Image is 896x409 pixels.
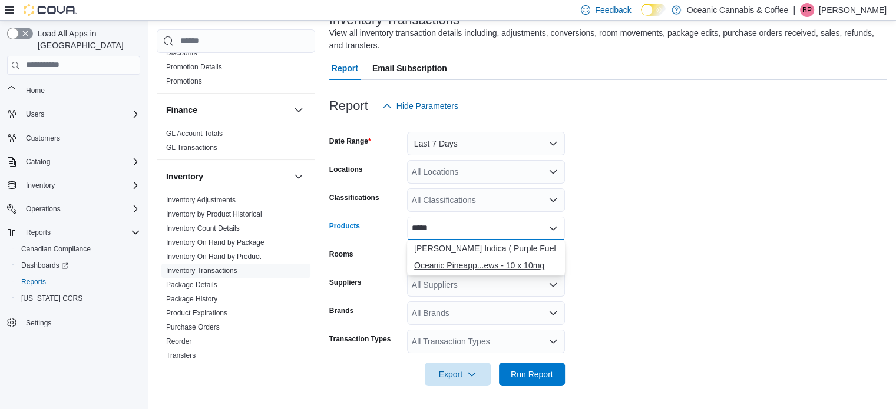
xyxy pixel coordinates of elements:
button: Inventory [292,169,306,184]
a: Promotion Details [166,63,222,71]
span: Reports [21,277,46,287]
button: Reports [21,225,55,240]
span: Promotion Details [166,62,222,72]
span: Purchase Orders [166,322,220,332]
button: Reports [12,274,145,290]
span: Inventory [21,178,140,192]
div: Brooke Pynn [800,3,814,17]
a: Package History [166,295,217,303]
span: Email Subscription [372,56,447,80]
span: GL Account Totals [166,129,223,138]
button: Customers [2,129,145,147]
span: Inventory [26,181,55,190]
img: Cova [24,4,77,16]
button: Operations [2,201,145,217]
button: Open list of options [548,195,558,205]
span: BP [802,3,812,17]
span: Canadian Compliance [21,244,91,254]
span: Inventory On Hand by Product [166,252,261,261]
button: Canadian Compliance [12,241,145,257]
span: Canadian Compliance [16,242,140,256]
button: Reports [2,224,145,241]
a: Inventory by Product Historical [166,210,262,218]
span: Operations [26,204,61,214]
span: Reorder [166,337,191,346]
button: Inventory [2,177,145,194]
a: [US_STATE] CCRS [16,291,87,305]
input: Dark Mode [641,4,666,16]
div: [PERSON_NAME] Indica ( Purple Fuel ) - 3.5g [414,242,558,254]
button: Inventory [166,171,289,182]
a: Dashboards [16,258,73,272]
button: Home [2,82,145,99]
button: Open list of options [548,337,558,346]
p: | [793,3,795,17]
span: Inventory Adjustments [166,195,236,205]
span: Promotions [166,77,202,86]
span: Customers [21,131,140,145]
a: Promotions [166,77,202,85]
div: Inventory [157,193,315,367]
button: Users [2,106,145,122]
span: Package History [166,294,217,304]
a: Canadian Compliance [16,242,95,256]
button: Oceanic Pineapple Plunder Live Rosin Soft Chews - 10 x 10mg [407,257,565,274]
button: Export [425,363,491,386]
div: View all inventory transaction details including, adjustments, conversions, room movements, packa... [329,27,881,52]
h3: Inventory [166,171,203,182]
nav: Complex example [7,77,140,362]
span: Home [26,86,45,95]
a: GL Transactions [166,144,217,152]
span: Dashboards [16,258,140,272]
a: Inventory On Hand by Package [166,238,264,247]
label: Products [329,221,360,231]
a: GL Account Totals [166,129,223,138]
label: Transaction Types [329,334,391,344]
button: Open list of options [548,280,558,290]
span: Users [26,109,44,119]
span: Catalog [21,155,140,169]
h3: Report [329,99,368,113]
button: Open list of options [548,308,558,318]
button: Catalog [21,155,55,169]
span: Hide Parameters [396,100,458,112]
span: Package Details [166,280,217,290]
a: Customers [21,131,65,145]
label: Suppliers [329,278,362,287]
button: Hide Parameters [378,94,463,118]
span: Washington CCRS [16,291,140,305]
a: Settings [21,316,56,330]
a: Reorder [166,337,191,345]
span: Reports [26,228,51,237]
label: Brands [329,306,353,315]
button: Finance [292,103,306,117]
span: Customers [26,134,60,143]
a: Reports [16,275,51,289]
h3: Finance [166,104,197,116]
span: Discounts [166,48,197,58]
label: Classifications [329,193,379,202]
button: Run Report [499,363,565,386]
a: Transfers [166,351,196,360]
span: Settings [21,315,140,330]
a: Inventory Adjustments [166,196,236,204]
span: [US_STATE] CCRS [21,294,82,303]
a: Dashboards [12,257,145,274]
span: Run Report [511,368,553,380]
button: [US_STATE] CCRS [12,290,145,307]
a: Inventory Transactions [166,267,237,275]
a: Discounts [166,49,197,57]
a: Home [21,84,49,98]
a: Inventory On Hand by Product [166,252,261,261]
a: Product Expirations [166,309,227,317]
span: Product Expirations [166,308,227,318]
span: Operations [21,202,140,216]
a: Inventory Count Details [166,224,240,232]
button: Inventory [21,178,59,192]
div: Oceanic Pineapp...ews - 10 x 10mg [414,260,558,271]
span: Inventory Transactions [166,266,237,275]
span: Settings [26,318,51,328]
button: Last 7 Days [407,132,565,155]
div: Choose from the following options [407,240,565,274]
